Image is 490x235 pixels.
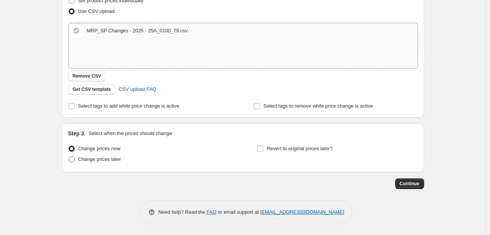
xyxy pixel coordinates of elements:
[78,146,120,151] span: Change prices now
[260,209,344,215] a: [EMAIL_ADDRESS][DOMAIN_NAME]
[263,103,373,109] span: Select tags to remove while price change is active
[68,130,86,137] h2: Step 3.
[216,209,260,215] span: or email support at
[78,103,179,109] span: Select tags to add while price change is active
[73,73,101,79] span: Remove CSV
[207,209,216,215] a: FAQ
[88,130,172,137] p: Select when the prices should change
[78,8,115,14] span: Use CSV upload
[400,181,420,187] span: Continue
[73,86,111,92] span: Get CSV template
[395,178,424,189] button: Continue
[159,209,207,215] span: Need help? Read the
[267,146,333,151] span: Revert to original prices later?
[68,84,116,95] button: Get CSV template
[87,27,188,35] div: MRP_SP Changes - 2025 - 25A_0100_79.csv
[78,156,121,162] span: Change prices later
[68,71,106,81] button: Remove CSV
[118,86,156,93] span: CSV upload FAQ
[114,83,161,95] a: CSV upload FAQ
